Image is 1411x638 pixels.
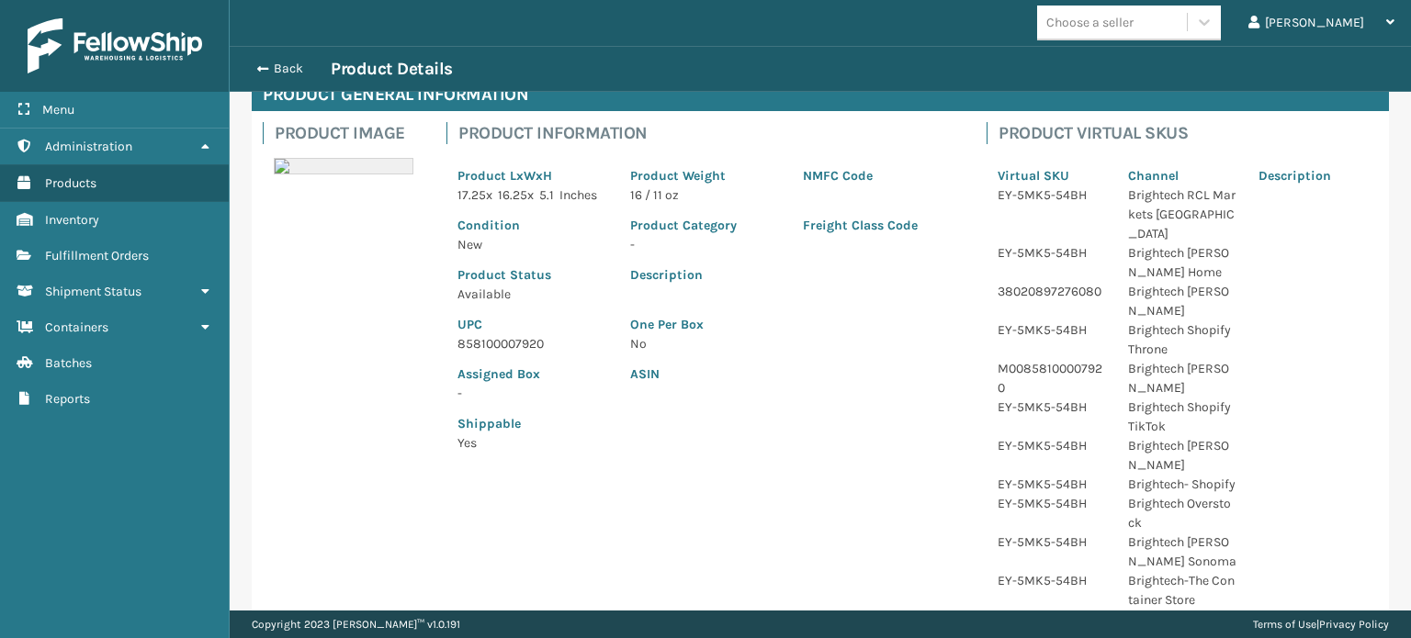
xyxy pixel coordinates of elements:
[1128,475,1236,494] p: Brightech- Shopify
[457,364,608,384] p: Assigned Box
[457,187,492,203] span: 17.25 x
[275,122,424,144] h4: Product Image
[457,285,608,304] p: Available
[630,334,954,353] p: No
[331,58,453,80] h3: Product Details
[559,187,597,203] span: Inches
[1046,13,1134,32] div: Choose a seller
[1253,610,1389,638] div: |
[457,315,608,334] p: UPC
[1128,243,1236,282] p: Brightech [PERSON_NAME] Home
[45,319,108,335] span: Containers
[457,384,608,403] p: -
[998,610,1106,629] p: EY-5MK5-54BH
[45,284,141,299] span: Shipment Status
[457,414,608,433] p: Shippable
[45,212,99,228] span: Inventory
[999,122,1378,144] h4: Product Virtual SKUs
[630,166,781,185] p: Product Weight
[457,235,608,254] p: New
[498,187,534,203] span: 16.25 x
[630,265,954,285] p: Description
[1128,185,1236,243] p: Brightech RCL Markets [GEOGRAPHIC_DATA]
[998,243,1106,263] p: EY-5MK5-54BH
[457,433,608,453] p: Yes
[1128,359,1236,397] p: Brightech [PERSON_NAME]
[1319,618,1389,631] a: Privacy Policy
[1128,436,1236,475] p: Brightech [PERSON_NAME]
[1128,532,1236,571] p: Brightech [PERSON_NAME] Sonoma
[998,166,1106,185] p: Virtual SKU
[998,571,1106,590] p: EY-5MK5-54BH
[457,334,608,353] p: 858100007920
[246,61,331,77] button: Back
[45,139,132,154] span: Administration
[1259,166,1367,185] p: Description
[458,122,965,144] h4: Product Information
[457,216,608,235] p: Condition
[998,282,1106,301] p: 38020897276080
[998,475,1106,494] p: EY-5MK5-54BH
[1128,282,1236,320] p: Brightech [PERSON_NAME]
[1128,397,1236,436] p: Brightech Shopify TikTok
[998,532,1106,552] p: EY-5MK5-54BH
[252,610,460,638] p: Copyright 2023 [PERSON_NAME]™ v 1.0.191
[252,78,1389,111] h4: Product General Information
[1253,618,1316,631] a: Terms of Use
[457,166,608,185] p: Product LxWxH
[998,436,1106,455] p: EY-5MK5-54BH
[998,359,1106,397] p: M00858100007920
[42,102,74,118] span: Menu
[803,216,954,235] p: Freight Class Code
[630,235,781,254] p: -
[630,187,679,203] span: 16 / 11 oz
[998,320,1106,340] p: EY-5MK5-54BH
[630,315,954,334] p: One Per Box
[45,248,149,263] span: Fulfillment Orders
[630,364,954,384] p: ASIN
[539,187,554,203] span: 5.1
[457,265,608,285] p: Product Status
[28,18,202,73] img: logo
[1128,494,1236,532] p: Brightech Overstock
[998,185,1106,205] p: EY-5MK5-54BH
[803,166,954,185] p: NMFC Code
[274,158,413,174] img: 51104088640_40f294f443_o-scaled-700x700.jpg
[998,494,1106,513] p: EY-5MK5-54BH
[45,355,92,371] span: Batches
[1128,166,1236,185] p: Channel
[45,391,90,407] span: Reports
[998,397,1106,417] p: EY-5MK5-54BH
[1128,571,1236,610] p: Brightech-The Container Store
[45,175,96,191] span: Products
[630,216,781,235] p: Product Category
[1128,320,1236,359] p: Brightech Shopify Throne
